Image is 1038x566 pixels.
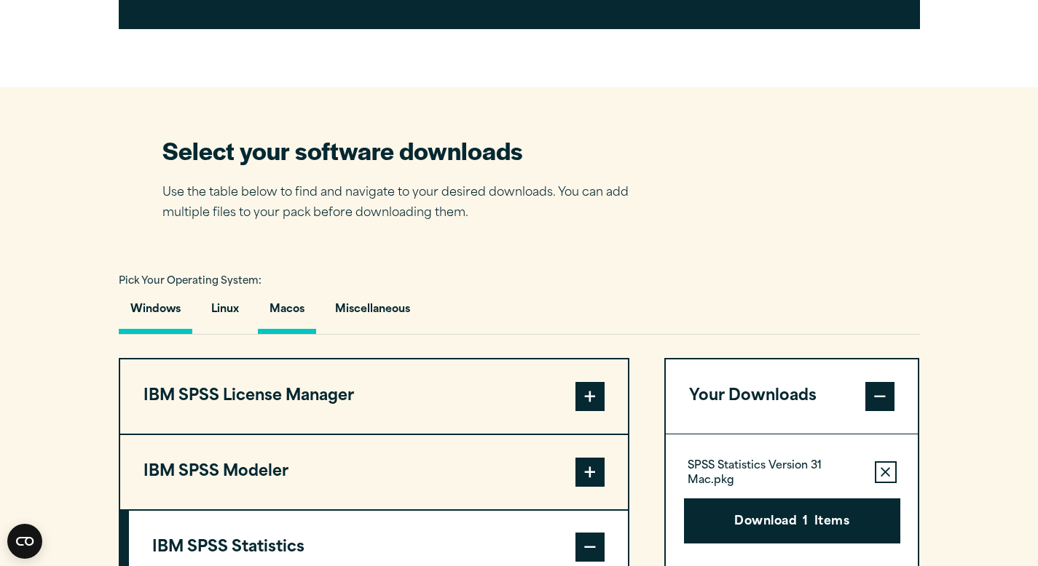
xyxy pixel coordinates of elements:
[119,276,262,286] span: Pick Your Operating System:
[7,524,42,559] button: Open CMP widget
[162,183,650,225] p: Use the table below to find and navigate to your desired downloads. You can add multiple files to...
[258,292,316,334] button: Macos
[119,292,192,334] button: Windows
[162,134,650,167] h2: Select your software downloads
[666,359,919,434] button: Your Downloads
[684,498,900,543] button: Download1Items
[200,292,251,334] button: Linux
[120,435,628,509] button: IBM SPSS Modeler
[120,359,628,434] button: IBM SPSS License Manager
[688,459,863,488] p: SPSS Statistics Version 31 Mac.pkg
[803,513,808,532] span: 1
[323,292,422,334] button: Miscellaneous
